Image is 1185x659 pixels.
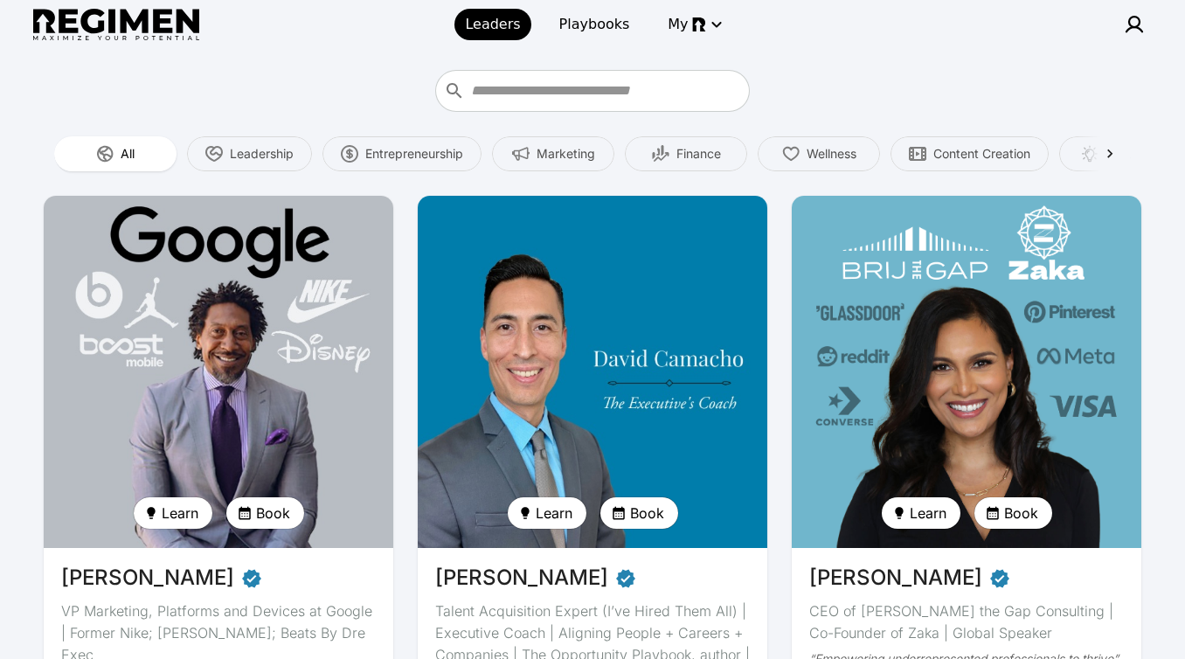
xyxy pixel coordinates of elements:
[668,14,688,35] span: My
[630,503,664,524] span: Book
[96,145,114,163] img: All
[933,145,1030,163] span: Content Creation
[121,145,135,163] span: All
[241,562,262,593] span: Verified partner - Daryl Butler
[890,136,1049,171] button: Content Creation
[44,196,393,548] img: avatar of Daryl Butler
[61,562,234,593] span: [PERSON_NAME]
[205,145,223,163] img: Leadership
[226,497,304,529] button: Book
[792,196,1141,548] img: avatar of Devika Brij
[807,145,856,163] span: Wellness
[508,497,586,529] button: Learn
[549,9,641,40] a: Playbooks
[910,503,946,524] span: Learn
[989,562,1010,593] span: Verified partner - Devika Brij
[909,145,926,163] img: Content Creation
[465,14,520,35] span: Leaders
[809,600,1124,644] div: CEO of [PERSON_NAME] the Gap Consulting | Co-Founder of Zaka | Global Speaker
[1004,503,1038,524] span: Book
[435,70,750,112] div: Who do you want to learn from?
[652,145,669,163] img: Finance
[600,497,678,529] button: Book
[974,497,1052,529] button: Book
[454,9,530,40] a: Leaders
[33,9,199,41] img: Regimen logo
[162,503,198,524] span: Learn
[537,145,595,163] span: Marketing
[882,497,960,529] button: Learn
[341,145,358,163] img: Entrepreneurship
[758,136,880,171] button: Wellness
[512,145,530,163] img: Marketing
[559,14,630,35] span: Playbooks
[657,9,730,40] button: My
[435,562,608,593] span: [PERSON_NAME]
[1059,136,1182,171] button: Creativity
[625,136,747,171] button: Finance
[412,191,773,553] img: avatar of David Camacho
[492,136,614,171] button: Marketing
[782,145,800,163] img: Wellness
[134,497,212,529] button: Learn
[322,136,482,171] button: Entrepreneurship
[230,145,294,163] span: Leadership
[187,136,312,171] button: Leadership
[809,562,982,593] span: [PERSON_NAME]
[1124,14,1145,35] img: user icon
[365,145,463,163] span: Entrepreneurship
[54,136,177,171] button: All
[536,503,572,524] span: Learn
[676,145,721,163] span: Finance
[256,503,290,524] span: Book
[615,562,636,593] span: Verified partner - David Camacho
